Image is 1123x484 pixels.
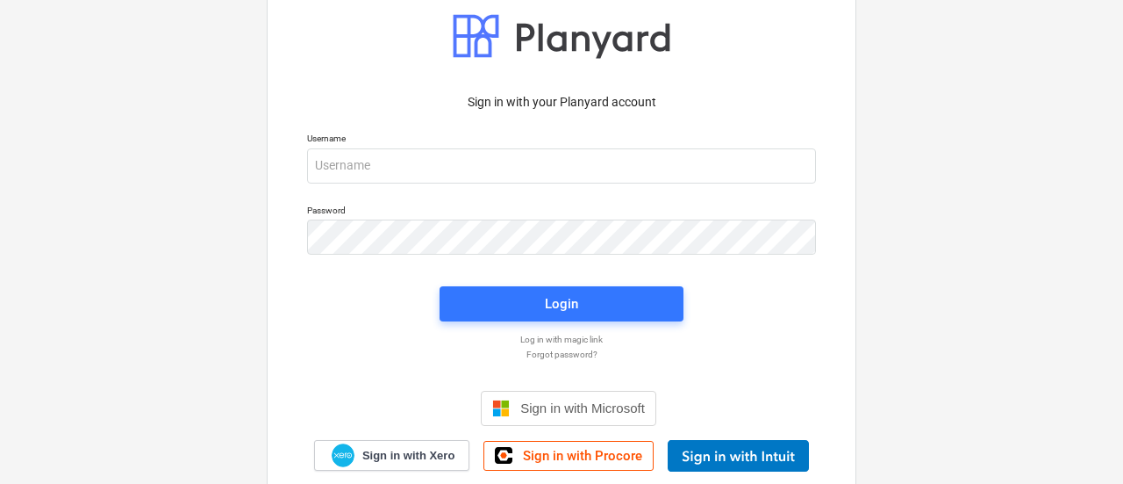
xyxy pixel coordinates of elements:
[440,286,683,321] button: Login
[307,148,816,184] input: Username
[314,440,470,471] a: Sign in with Xero
[307,93,816,112] p: Sign in with your Planyard account
[298,349,825,360] a: Forgot password?
[545,293,578,315] div: Login
[307,133,816,148] p: Username
[307,205,816,220] p: Password
[492,400,510,417] img: Microsoft logo
[483,441,654,471] a: Sign in with Procore
[298,334,825,345] a: Log in with magic link
[362,448,454,464] span: Sign in with Xero
[520,401,645,415] span: Sign in with Microsoft
[523,448,642,464] span: Sign in with Procore
[332,444,354,467] img: Xero logo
